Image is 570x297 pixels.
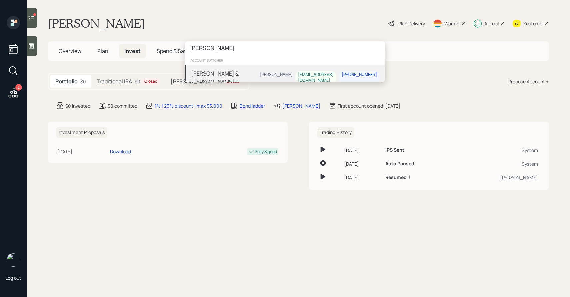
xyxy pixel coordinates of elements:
div: account switcher [185,55,385,65]
div: [EMAIL_ADDRESS][DOMAIN_NAME] [298,72,334,84]
input: Type a command or search… [185,41,385,55]
div: [PERSON_NAME] & [PERSON_NAME] [191,69,257,86]
div: [PERSON_NAME] [260,72,293,78]
div: [PHONE_NUMBER] [342,72,377,78]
